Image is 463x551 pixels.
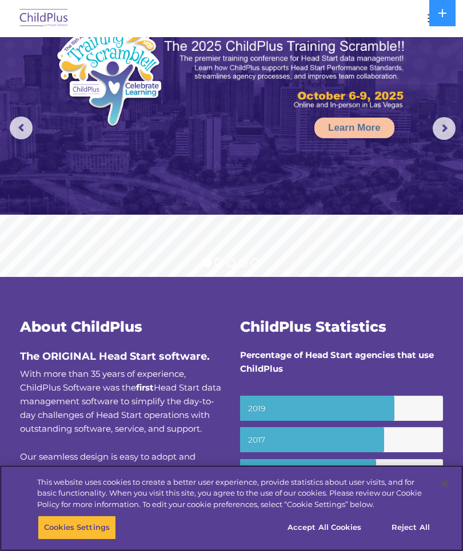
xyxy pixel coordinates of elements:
b: first [136,382,154,393]
small: 2017 [240,427,443,452]
span: About ChildPlus [20,318,142,335]
small: 2016 [240,459,443,484]
small: 2019 [240,396,443,421]
button: Cookies Settings [38,516,116,540]
button: Reject All [375,516,446,540]
img: ChildPlus by Procare Solutions [17,5,71,32]
button: Accept All Cookies [281,516,368,540]
span: The ORIGINAL Head Start software. [20,350,210,363]
span: Our seamless design is easy to adopt and allows users to customize nearly every feature for a tru... [20,451,219,544]
strong: Percentage of Head Start agencies that use ChildPlus [240,349,434,374]
a: Learn More [314,118,394,138]
div: This website uses cookies to create a better user experience, provide statistics about user visit... [37,477,431,510]
span: With more than 35 years of experience, ChildPlus Software was the Head Start data management soft... [20,368,221,434]
button: Close [432,471,457,496]
span: ChildPlus Statistics [240,318,386,335]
